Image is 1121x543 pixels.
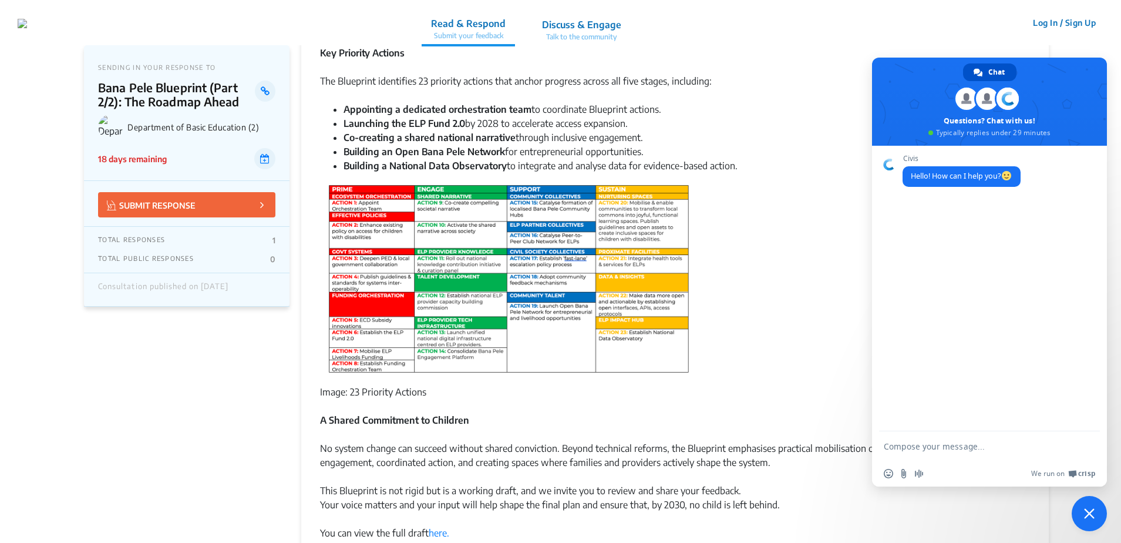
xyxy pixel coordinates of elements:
img: AD_4nXfzyoD9i7o6AFCZYcyYzwU1Cl07tRFVJVfnJwfNQjyFAF4nAttrqg7lfWP2LHcgT_SP3E71v5zqF6DvrSsibhyR1jWjm... [325,182,691,376]
div: You can view the full draft [320,512,1030,540]
span: Civis [903,155,1021,163]
p: 1 [272,236,275,245]
img: 2wffpoq67yek4o5dgscb6nza9j7d [18,19,27,28]
img: Vector.jpg [107,200,116,210]
span: Insert an emoji [884,469,893,478]
span: Crisp [1078,469,1095,478]
li: to coordinate Blueprint actions. [344,102,1030,116]
li: for entrepreneurial opportunities. [344,145,1030,159]
p: SUBMIT RESPONSE [107,198,196,212]
strong: Co-creating a shared national narrative [344,132,516,143]
strong: A Shared Commitment to Children [320,414,469,426]
a: We run onCrisp [1031,469,1095,478]
li: through inclusive engagement. [344,130,1030,145]
p: Submit your feedback [431,31,506,41]
span: Audio message [914,469,924,478]
div: The Blueprint identifies 23 priority actions that anchor progress across all five stages, including: [320,74,1030,102]
span: We run on [1031,469,1065,478]
p: Discuss & Engage [542,18,621,32]
div: Close chat [1072,496,1107,531]
p: Read & Respond [431,16,506,31]
p: Talk to the community [542,32,621,42]
span: Chat [988,63,1005,81]
p: TOTAL PUBLIC RESPONSES [98,254,194,264]
div: Your voice matters and your input will help shape the final plan and ensure that, by 2030, no chi... [320,498,1030,512]
p: SENDING IN YOUR RESPONSE TO [98,63,275,71]
div: This Blueprint is not rigid but is a working draft, and we invite you to review and share your fe... [320,484,1030,498]
div: No system change can succeed without shared conviction. Beyond technical reforms, the Blueprint e... [320,441,1030,484]
p: Department of Basic Education (2) [127,122,275,132]
strong: Launching the ELP Fund 2.0 [344,118,465,129]
p: 0 [270,254,275,264]
button: Log In / Sign Up [1025,14,1103,32]
p: Bana Pele Blueprint (Part 2/2): The Roadmap Ahead [98,81,255,109]
strong: Appointing a dedicated orchestration team [344,103,531,115]
li: to integrate and analyse data for evidence-based action. [344,159,1030,173]
li: by 2028 to accelerate access expansion. [344,116,1030,130]
p: 18 days remaining [98,153,167,165]
textarea: Compose your message... [884,441,1069,452]
strong: Key Priority Actions [320,47,405,59]
span: Hello! How can I help you? [911,171,1012,181]
span: Send a file [899,469,908,478]
a: here. [429,527,449,539]
strong: Building an Open Bana Pele Network [344,146,505,157]
strong: Building a National Data Observatory [344,160,507,172]
p: TOTAL RESPONSES [98,236,165,245]
img: Department of Basic Education (2) logo [98,115,123,139]
div: Consultation published on [DATE] [98,282,228,297]
figcaption: Image: 23 Priority Actions [320,385,1030,399]
div: Chat [963,63,1016,81]
button: SUBMIT RESPONSE [98,192,275,217]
